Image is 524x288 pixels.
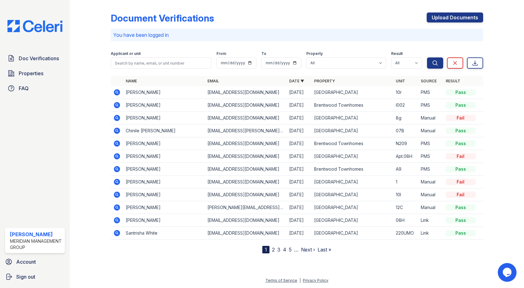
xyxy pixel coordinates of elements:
td: [GEOGRAPHIC_DATA] [312,112,393,124]
td: [GEOGRAPHIC_DATA] [312,214,393,227]
div: Fail [446,153,476,159]
td: Manual [418,124,443,137]
div: | [299,278,301,283]
td: Manual [418,112,443,124]
td: [PERSON_NAME] [123,99,205,112]
span: Sign out [16,273,35,281]
label: Applicant or unit [111,51,141,56]
td: [EMAIL_ADDRESS][DOMAIN_NAME] [205,112,287,124]
td: [PERSON_NAME] [123,176,205,188]
label: Property [306,51,323,56]
td: [PERSON_NAME] [123,188,205,201]
td: Apt.08H [393,150,418,163]
td: Brentwood Townhomes [312,163,393,176]
a: Email [207,79,219,83]
td: N209 [393,137,418,150]
td: PMS [418,86,443,99]
td: 12C [393,201,418,214]
a: Property [314,79,335,83]
td: Link [418,214,443,227]
td: [GEOGRAPHIC_DATA] [312,227,393,240]
td: 8g [393,112,418,124]
td: [EMAIL_ADDRESS][DOMAIN_NAME] [205,150,287,163]
td: 07B [393,124,418,137]
label: From [216,51,226,56]
div: Pass [446,128,476,134]
td: [PERSON_NAME][EMAIL_ADDRESS][DOMAIN_NAME] [205,201,287,214]
p: You have been logged in [113,31,480,39]
td: PMS [418,137,443,150]
td: [DATE] [287,150,312,163]
div: Pass [446,166,476,172]
td: [GEOGRAPHIC_DATA] [312,176,393,188]
td: 1 [393,176,418,188]
a: Date ▼ [289,79,304,83]
td: 220UMO [393,227,418,240]
div: Fail [446,115,476,121]
div: Document Verifications [111,12,214,24]
img: CE_Logo_Blue-a8612792a0a2168367f1c8372b55b34899dd931a85d93a1a3d3e32e68fde9ad4.png [2,20,67,32]
span: … [294,246,298,253]
td: PMS [418,163,443,176]
td: Chinile [PERSON_NAME] [123,124,205,137]
td: [EMAIL_ADDRESS][DOMAIN_NAME] [205,86,287,99]
td: [EMAIL_ADDRESS][DOMAIN_NAME] [205,137,287,150]
td: 08H [393,214,418,227]
div: [PERSON_NAME] [10,231,62,238]
td: [PERSON_NAME] [123,150,205,163]
td: [DATE] [287,124,312,137]
td: [PERSON_NAME] [123,214,205,227]
td: [GEOGRAPHIC_DATA] [312,150,393,163]
a: Terms of Service [265,278,297,283]
a: Last » [318,247,331,253]
td: [PERSON_NAME] [123,201,205,214]
td: [DATE] [287,163,312,176]
div: Pass [446,217,476,223]
td: [DATE] [287,227,312,240]
td: Brentwood Townhomes [312,99,393,112]
a: Upload Documents [427,12,483,22]
td: [GEOGRAPHIC_DATA] [312,124,393,137]
a: Sign out [2,271,67,283]
div: Fail [446,192,476,198]
iframe: chat widget [498,263,518,282]
a: Account [2,256,67,268]
a: Next › [301,247,315,253]
td: Manual [418,201,443,214]
div: Pass [446,89,476,95]
a: 4 [283,247,286,253]
td: [PERSON_NAME] [123,112,205,124]
td: [PERSON_NAME] [123,163,205,176]
td: [GEOGRAPHIC_DATA] [312,86,393,99]
td: [DATE] [287,99,312,112]
td: [EMAIL_ADDRESS][DOMAIN_NAME] [205,176,287,188]
td: Brentwood Townhomes [312,137,393,150]
a: 2 [272,247,275,253]
div: Pass [446,140,476,147]
td: [PERSON_NAME] [123,86,205,99]
a: Result [446,79,460,83]
td: I002 [393,99,418,112]
a: Privacy Policy [303,278,328,283]
td: [EMAIL_ADDRESS][DOMAIN_NAME] [205,227,287,240]
a: Unit [396,79,405,83]
td: [GEOGRAPHIC_DATA] [312,201,393,214]
a: 3 [277,247,280,253]
div: Fail [446,179,476,185]
span: Doc Verifications [19,55,59,62]
a: FAQ [5,82,65,95]
div: Meridian Management Group [10,238,62,251]
td: Manual [418,188,443,201]
td: Manual [418,176,443,188]
a: Doc Verifications [5,52,65,65]
td: [DATE] [287,176,312,188]
td: [EMAIL_ADDRESS][DOMAIN_NAME] [205,188,287,201]
td: [DATE] [287,86,312,99]
td: PMS [418,99,443,112]
td: [GEOGRAPHIC_DATA] [312,188,393,201]
div: Pass [446,204,476,211]
td: [DATE] [287,137,312,150]
label: Result [391,51,403,56]
span: Account [16,258,36,266]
